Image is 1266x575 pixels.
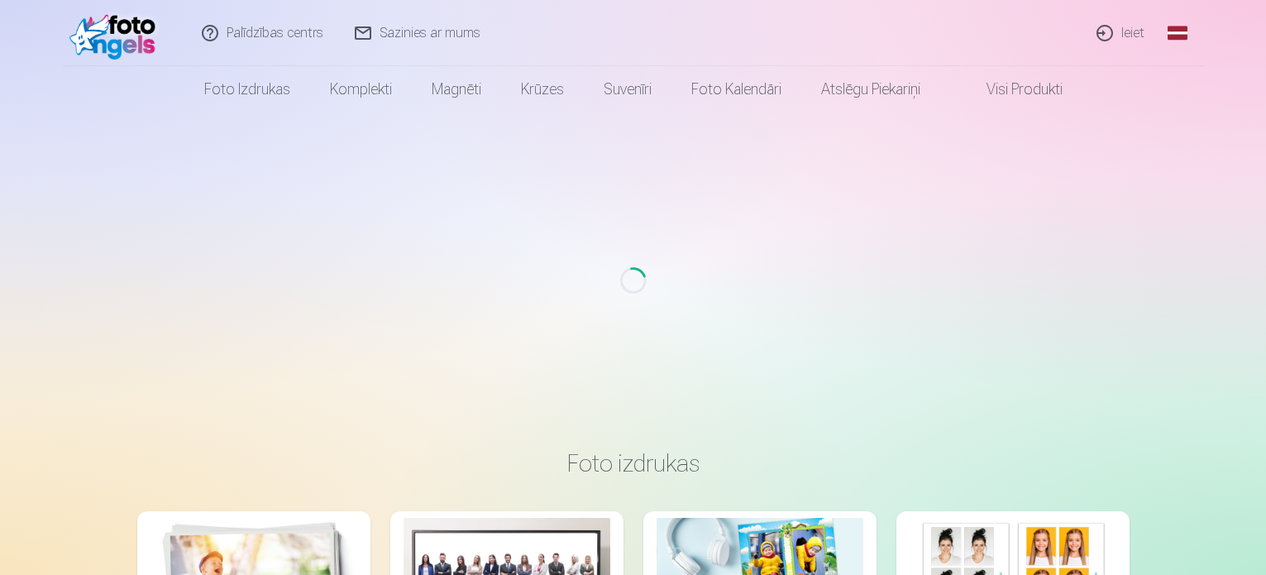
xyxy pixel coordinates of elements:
h3: Foto izdrukas [150,448,1116,478]
a: Foto izdrukas [184,66,310,113]
a: Magnēti [412,66,501,113]
a: Foto kalendāri [671,66,801,113]
a: Komplekti [310,66,412,113]
img: /fa1 [69,7,165,60]
a: Atslēgu piekariņi [801,66,940,113]
a: Visi produkti [940,66,1082,113]
a: Suvenīri [584,66,671,113]
a: Krūzes [501,66,584,113]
